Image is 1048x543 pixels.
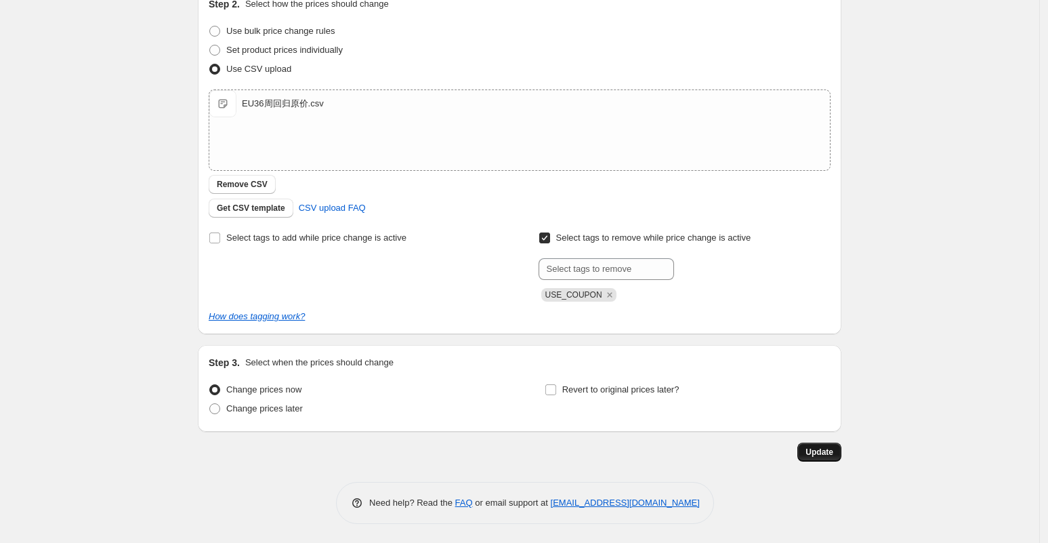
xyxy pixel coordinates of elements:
span: Remove CSV [217,179,268,190]
span: Use bulk price change rules [226,26,335,36]
span: Change prices later [226,403,303,414]
span: Select tags to remove while price change is active [556,233,751,243]
a: How does tagging work? [209,311,305,321]
a: FAQ [455,498,473,508]
span: Change prices now [226,384,301,395]
span: CSV upload FAQ [299,201,366,215]
div: EU36周回归原价.csv [242,97,324,110]
p: Select when the prices should change [245,356,394,369]
input: Select tags to remove [539,258,674,280]
span: USE_COUPON [545,290,602,300]
button: Get CSV template [209,199,293,218]
a: CSV upload FAQ [291,197,374,219]
button: Remove USE_COUPON [604,289,616,301]
span: Get CSV template [217,203,285,214]
span: Update [805,447,833,458]
span: or email support at [473,498,551,508]
a: [EMAIL_ADDRESS][DOMAIN_NAME] [551,498,700,508]
h2: Step 3. [209,356,240,369]
button: Update [797,443,841,462]
span: Set product prices individually [226,45,343,55]
span: Select tags to add while price change is active [226,233,406,243]
span: Need help? Read the [369,498,455,508]
span: Use CSV upload [226,64,291,74]
span: Revert to original prices later? [562,384,679,395]
button: Remove CSV [209,175,276,194]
